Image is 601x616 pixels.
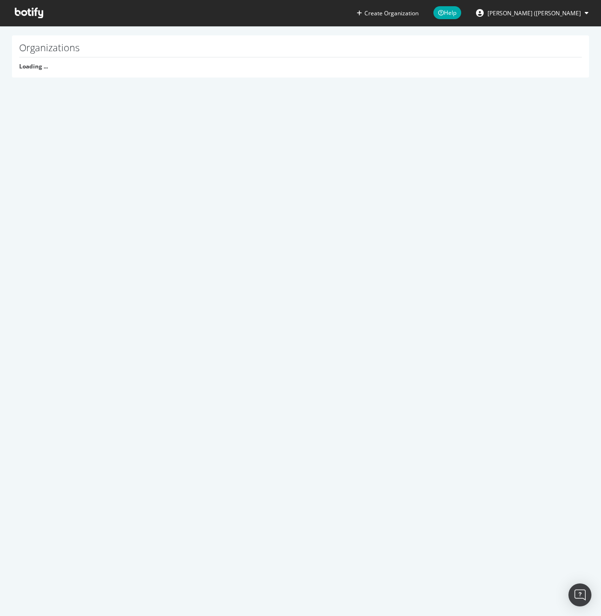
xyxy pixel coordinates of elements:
[19,43,582,57] h1: Organizations
[488,9,581,17] span: Giovanni (Gio) Peguero
[19,62,48,70] strong: Loading ...
[356,9,419,18] button: Create Organization
[468,5,596,21] button: [PERSON_NAME] ([PERSON_NAME]
[433,6,461,19] span: Help
[568,583,591,606] div: Open Intercom Messenger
